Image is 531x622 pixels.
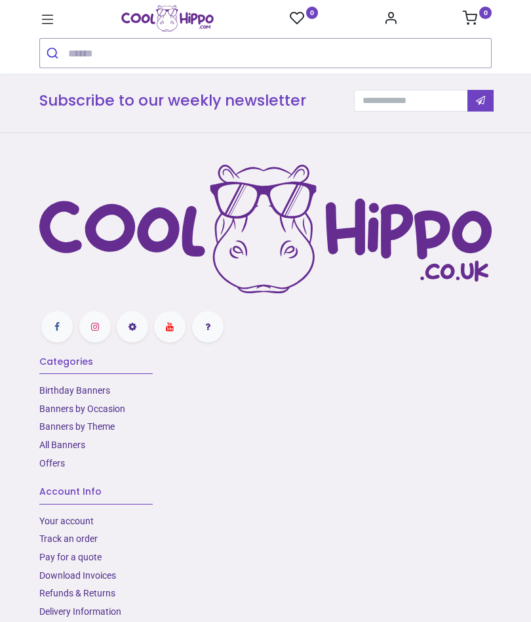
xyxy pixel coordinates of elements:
a: Offers [39,458,65,468]
a: 0 [290,10,319,27]
img: Cool Hippo [121,5,214,31]
h3: Subscribe to our weekly newsletter [39,90,334,111]
h6: Account Info [39,486,492,499]
a: Banners by Theme [39,421,115,432]
a: Refunds & Returns [39,588,115,598]
a: Account Info [383,14,398,25]
a: Banners by Occasion [39,404,125,414]
a: Track an order [39,533,98,544]
sup: 0 [479,7,492,19]
a: Pay for a quote [39,552,102,562]
a: 0 [463,14,492,25]
button: Submit [40,39,68,68]
sup: 0 [306,7,319,19]
a: Delivery Information [39,606,121,617]
a: Logo of Cool Hippo [121,5,214,31]
a: Birthday Banners [39,385,110,396]
h6: Categories [39,356,492,369]
a: Your account [39,516,94,526]
a: All Banners [39,440,85,450]
a: Download Invoices [39,570,116,581]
